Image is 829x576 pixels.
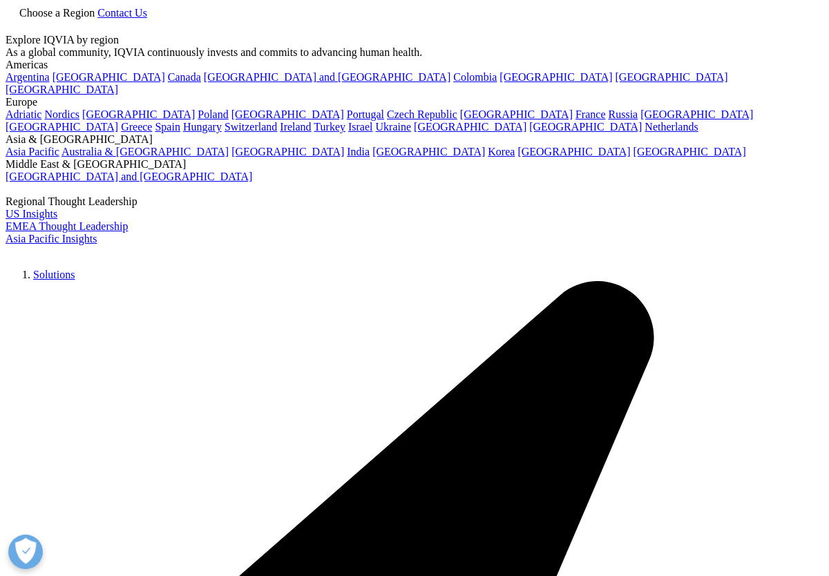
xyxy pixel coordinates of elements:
a: Adriatic [6,108,41,120]
a: [GEOGRAPHIC_DATA] [231,146,344,157]
a: Ukraine [376,121,412,133]
a: EMEA Thought Leadership [6,220,128,232]
a: [GEOGRAPHIC_DATA] [53,71,165,83]
div: Asia & [GEOGRAPHIC_DATA] [6,133,823,146]
a: Asia Pacific Insights [6,233,97,244]
a: US Insights [6,208,57,220]
div: Europe [6,96,823,108]
a: Argentina [6,71,50,83]
a: India [347,146,370,157]
a: [GEOGRAPHIC_DATA] [414,121,526,133]
a: Czech Republic [387,108,457,120]
a: [GEOGRAPHIC_DATA] [231,108,344,120]
a: Turkey [314,121,345,133]
a: [GEOGRAPHIC_DATA] [529,121,642,133]
a: Colombia [453,71,497,83]
a: [GEOGRAPHIC_DATA] [372,146,485,157]
a: Asia Pacific [6,146,59,157]
a: Spain [155,121,180,133]
a: Switzerland [225,121,277,133]
a: [GEOGRAPHIC_DATA] [640,108,753,120]
a: Australia & [GEOGRAPHIC_DATA] [61,146,229,157]
a: Ireland [280,121,311,133]
a: [GEOGRAPHIC_DATA] [633,146,746,157]
a: Greece [121,121,152,133]
a: Portugal [347,108,384,120]
a: Korea [488,146,515,157]
div: Middle East & [GEOGRAPHIC_DATA] [6,158,823,171]
a: Contact Us [97,7,147,19]
a: Netherlands [645,121,698,133]
div: Regional Thought Leadership [6,195,823,208]
a: [GEOGRAPHIC_DATA] [616,71,728,83]
button: Ouvrir le centre de préférences [8,535,43,569]
a: [GEOGRAPHIC_DATA] and [GEOGRAPHIC_DATA] [6,171,252,182]
a: Hungary [183,121,222,133]
div: Americas [6,59,823,71]
a: [GEOGRAPHIC_DATA] and [GEOGRAPHIC_DATA] [204,71,450,83]
a: Nordics [44,108,79,120]
a: France [575,108,606,120]
a: Poland [198,108,228,120]
a: Israel [348,121,373,133]
a: [GEOGRAPHIC_DATA] [6,84,118,95]
a: [GEOGRAPHIC_DATA] [460,108,573,120]
div: As a global community, IQVIA continuously invests and commits to advancing human health. [6,46,823,59]
span: Choose a Region [19,7,95,19]
a: [GEOGRAPHIC_DATA] [517,146,630,157]
a: Russia [609,108,638,120]
a: [GEOGRAPHIC_DATA] [6,121,118,133]
a: [GEOGRAPHIC_DATA] [499,71,612,83]
a: Solutions [33,269,75,280]
a: [GEOGRAPHIC_DATA] [82,108,195,120]
div: Explore IQVIA by region [6,34,823,46]
a: Canada [168,71,201,83]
